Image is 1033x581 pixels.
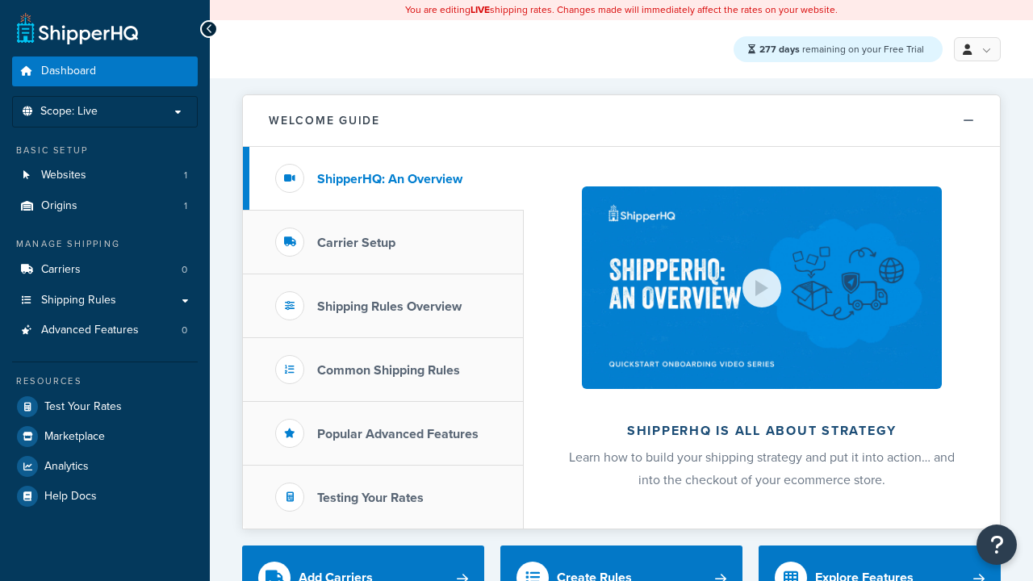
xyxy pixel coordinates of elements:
[41,169,86,182] span: Websites
[12,191,198,221] li: Origins
[12,255,198,285] li: Carriers
[12,161,198,190] a: Websites1
[41,294,116,307] span: Shipping Rules
[12,392,198,421] a: Test Your Rates
[317,299,462,314] h3: Shipping Rules Overview
[243,95,1000,147] button: Welcome Guide
[567,424,957,438] h2: ShipperHQ is all about strategy
[12,482,198,511] a: Help Docs
[759,42,800,56] strong: 277 days
[44,460,89,474] span: Analytics
[12,374,198,388] div: Resources
[12,237,198,251] div: Manage Shipping
[12,316,198,345] li: Advanced Features
[44,430,105,444] span: Marketplace
[317,236,395,250] h3: Carrier Setup
[44,490,97,504] span: Help Docs
[41,263,81,277] span: Carriers
[12,161,198,190] li: Websites
[12,452,198,481] a: Analytics
[12,286,198,316] a: Shipping Rules
[317,363,460,378] h3: Common Shipping Rules
[12,144,198,157] div: Basic Setup
[44,400,122,414] span: Test Your Rates
[317,427,479,441] h3: Popular Advanced Features
[269,115,380,127] h2: Welcome Guide
[569,448,955,489] span: Learn how to build your shipping strategy and put it into action… and into the checkout of your e...
[182,324,187,337] span: 0
[977,525,1017,565] button: Open Resource Center
[12,422,198,451] a: Marketplace
[582,186,942,389] img: ShipperHQ is all about strategy
[12,316,198,345] a: Advanced Features0
[12,191,198,221] a: Origins1
[12,255,198,285] a: Carriers0
[317,491,424,505] h3: Testing Your Rates
[41,324,139,337] span: Advanced Features
[184,199,187,213] span: 1
[470,2,490,17] b: LIVE
[12,56,198,86] a: Dashboard
[317,172,462,186] h3: ShipperHQ: An Overview
[184,169,187,182] span: 1
[40,105,98,119] span: Scope: Live
[41,65,96,78] span: Dashboard
[41,199,77,213] span: Origins
[182,263,187,277] span: 0
[759,42,924,56] span: remaining on your Free Trial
